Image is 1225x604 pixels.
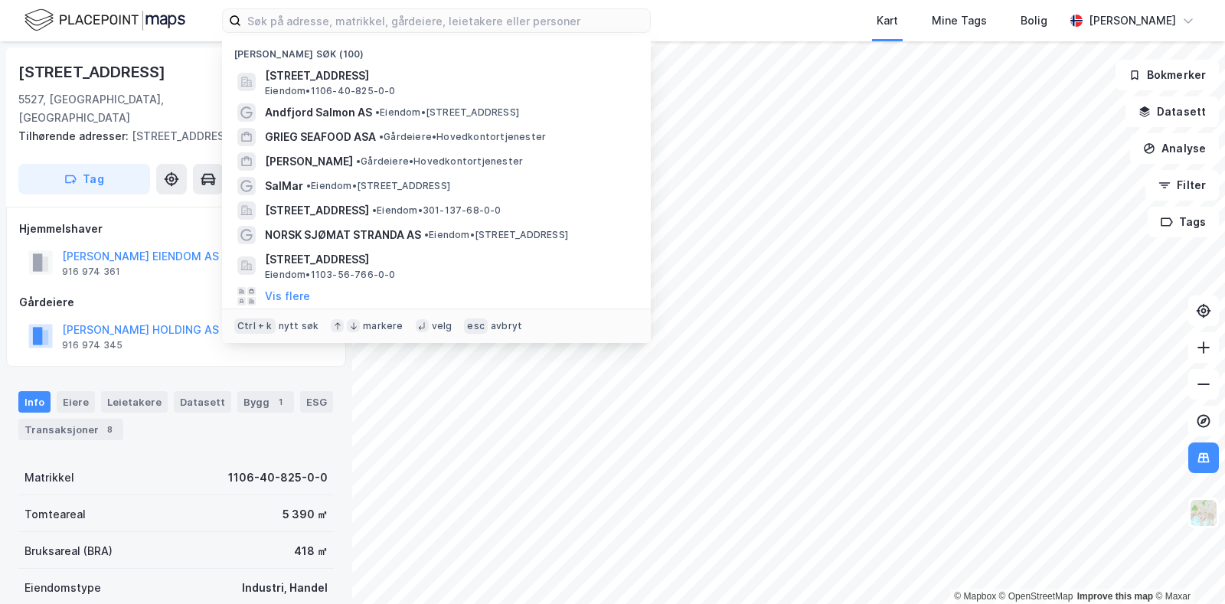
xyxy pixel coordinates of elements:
[228,469,328,487] div: 1106-40-825-0-0
[300,391,333,413] div: ESG
[372,204,501,217] span: Eiendom • 301-137-68-0-0
[1130,133,1219,164] button: Analyse
[379,131,384,142] span: •
[1145,170,1219,201] button: Filter
[101,391,168,413] div: Leietakere
[24,7,185,34] img: logo.f888ab2527a4732fd821a326f86c7f29.svg
[273,394,288,410] div: 1
[265,201,369,220] span: [STREET_ADDRESS]
[24,505,86,524] div: Tomteareal
[265,226,421,244] span: NORSK SJØMAT STRANDA AS
[999,591,1073,602] a: OpenStreetMap
[1148,531,1225,604] iframe: Chat Widget
[265,287,310,305] button: Vis flere
[18,127,322,145] div: [STREET_ADDRESS]
[877,11,898,30] div: Kart
[1148,531,1225,604] div: Kontrollprogram for chat
[432,320,452,332] div: velg
[62,266,120,278] div: 916 974 361
[1148,207,1219,237] button: Tags
[265,250,632,269] span: [STREET_ADDRESS]
[18,164,150,194] button: Tag
[265,67,632,85] span: [STREET_ADDRESS]
[306,180,311,191] span: •
[24,579,101,597] div: Eiendomstype
[464,318,488,334] div: esc
[18,129,132,142] span: Tilhørende adresser:
[237,391,294,413] div: Bygg
[356,155,523,168] span: Gårdeiere • Hovedkontortjenester
[265,152,353,171] span: [PERSON_NAME]
[265,269,396,281] span: Eiendom • 1103-56-766-0-0
[1089,11,1176,30] div: [PERSON_NAME]
[424,229,568,241] span: Eiendom • [STREET_ADDRESS]
[265,128,376,146] span: GRIEG SEAFOOD ASA
[265,177,303,195] span: SalMar
[356,155,361,167] span: •
[1021,11,1047,30] div: Bolig
[294,542,328,560] div: 418 ㎡
[24,542,113,560] div: Bruksareal (BRA)
[18,90,241,127] div: 5527, [GEOGRAPHIC_DATA], [GEOGRAPHIC_DATA]
[491,320,522,332] div: avbryt
[1189,498,1218,527] img: Z
[19,220,333,238] div: Hjemmelshaver
[279,320,319,332] div: nytt søk
[19,293,333,312] div: Gårdeiere
[62,339,122,351] div: 916 974 345
[424,229,429,240] span: •
[24,469,74,487] div: Matrikkel
[1125,96,1219,127] button: Datasett
[242,579,328,597] div: Industri, Handel
[234,318,276,334] div: Ctrl + k
[954,591,996,602] a: Mapbox
[375,106,380,118] span: •
[174,391,231,413] div: Datasett
[57,391,95,413] div: Eiere
[379,131,546,143] span: Gårdeiere • Hovedkontortjenester
[932,11,987,30] div: Mine Tags
[102,422,117,437] div: 8
[372,204,377,216] span: •
[265,103,372,122] span: Andfjord Salmon AS
[241,9,650,32] input: Søk på adresse, matrikkel, gårdeiere, leietakere eller personer
[1077,591,1153,602] a: Improve this map
[18,391,51,413] div: Info
[222,36,651,64] div: [PERSON_NAME] søk (100)
[375,106,519,119] span: Eiendom • [STREET_ADDRESS]
[18,419,123,440] div: Transaksjoner
[363,320,403,332] div: markere
[306,180,450,192] span: Eiendom • [STREET_ADDRESS]
[1116,60,1219,90] button: Bokmerker
[265,85,396,97] span: Eiendom • 1106-40-825-0-0
[18,60,168,84] div: [STREET_ADDRESS]
[283,505,328,524] div: 5 390 ㎡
